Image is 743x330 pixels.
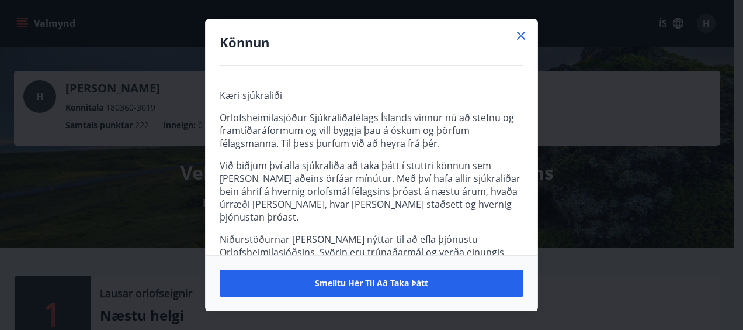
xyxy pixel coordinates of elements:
[315,277,428,289] span: Smelltu hér til að taka þátt
[220,111,523,150] p: Orlofsheimilasjóður Sjúkraliðafélags Íslands vinnur nú að stefnu og framtíðaráformum og vill bygg...
[220,33,523,51] h4: Könnun
[220,270,523,297] button: Smelltu hér til að taka þátt
[220,89,523,102] p: Kæri sjúkraliði
[220,159,523,224] p: Við biðjum því alla sjúkraliða að taka þátt í stuttri könnun sem [PERSON_NAME] aðeins örfáar mínú...
[220,233,523,271] p: Niðurstöðurnar [PERSON_NAME] nýttar til að efla þjónustu Orlofsheimilasjóðsins. Svörin eru trúnað...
